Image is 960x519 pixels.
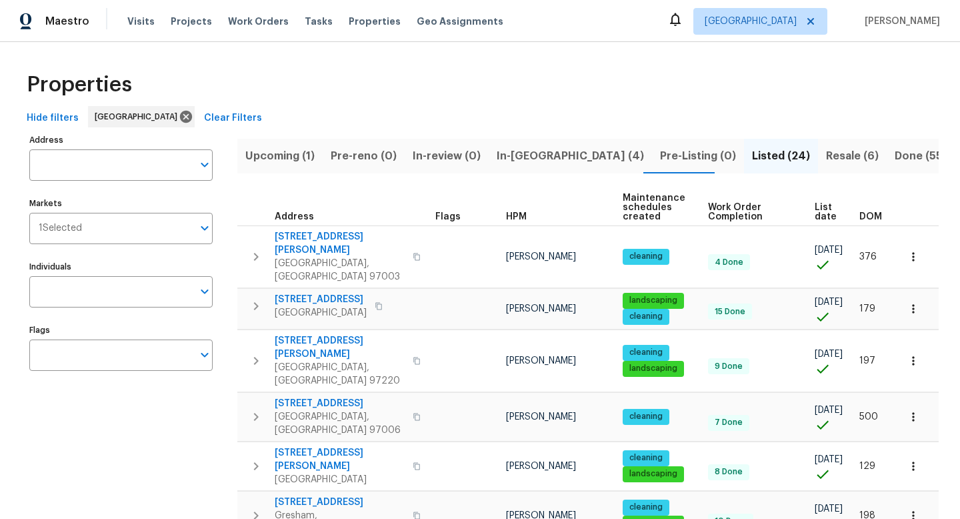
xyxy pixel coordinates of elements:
[859,412,878,422] span: 500
[275,410,405,437] span: [GEOGRAPHIC_DATA], [GEOGRAPHIC_DATA] 97006
[624,295,683,306] span: landscaping
[815,350,843,359] span: [DATE]
[506,304,576,314] span: [PERSON_NAME]
[624,363,683,374] span: landscaping
[275,397,405,410] span: [STREET_ADDRESS]
[413,147,481,165] span: In-review (0)
[506,252,576,262] span: [PERSON_NAME]
[859,252,877,262] span: 376
[497,147,644,165] span: In-[GEOGRAPHIC_DATA] (4)
[859,356,875,366] span: 197
[39,223,82,234] span: 1 Selected
[709,417,748,428] span: 7 Done
[195,155,214,174] button: Open
[127,15,155,28] span: Visits
[815,455,843,464] span: [DATE]
[95,110,183,123] span: [GEOGRAPHIC_DATA]
[705,15,797,28] span: [GEOGRAPHIC_DATA]
[275,212,314,221] span: Address
[349,15,401,28] span: Properties
[275,293,367,306] span: [STREET_ADDRESS]
[506,356,576,366] span: [PERSON_NAME]
[859,15,940,28] span: [PERSON_NAME]
[815,298,843,307] span: [DATE]
[815,203,837,221] span: List date
[228,15,289,28] span: Work Orders
[624,452,668,464] span: cleaning
[27,110,79,127] span: Hide filters
[506,412,576,422] span: [PERSON_NAME]
[29,199,213,207] label: Markets
[709,257,749,268] span: 4 Done
[29,263,213,271] label: Individuals
[815,504,843,514] span: [DATE]
[275,496,405,509] span: [STREET_ADDRESS]
[506,462,576,471] span: [PERSON_NAME]
[29,326,213,334] label: Flags
[199,106,267,131] button: Clear Filters
[624,502,668,513] span: cleaning
[275,334,405,361] span: [STREET_ADDRESS][PERSON_NAME]
[275,361,405,388] span: [GEOGRAPHIC_DATA], [GEOGRAPHIC_DATA] 97220
[275,473,405,486] span: [GEOGRAPHIC_DATA]
[506,212,527,221] span: HPM
[195,346,214,364] button: Open
[275,446,405,473] span: [STREET_ADDRESS][PERSON_NAME]
[815,406,843,415] span: [DATE]
[29,136,213,144] label: Address
[275,306,367,320] span: [GEOGRAPHIC_DATA]
[624,468,683,480] span: landscaping
[624,347,668,358] span: cleaning
[245,147,315,165] span: Upcoming (1)
[815,245,843,255] span: [DATE]
[709,361,748,372] span: 9 Done
[709,466,748,478] span: 8 Done
[195,219,214,237] button: Open
[417,15,503,28] span: Geo Assignments
[826,147,879,165] span: Resale (6)
[275,257,405,284] span: [GEOGRAPHIC_DATA], [GEOGRAPHIC_DATA] 97003
[624,311,668,322] span: cleaning
[331,147,397,165] span: Pre-reno (0)
[859,304,875,314] span: 179
[275,230,405,257] span: [STREET_ADDRESS][PERSON_NAME]
[195,282,214,301] button: Open
[708,203,792,221] span: Work Order Completion
[624,251,668,262] span: cleaning
[435,212,461,221] span: Flags
[204,110,262,127] span: Clear Filters
[305,17,333,26] span: Tasks
[895,147,955,165] span: Done (550)
[21,106,84,131] button: Hide filters
[859,212,882,221] span: DOM
[660,147,736,165] span: Pre-Listing (0)
[88,106,195,127] div: [GEOGRAPHIC_DATA]
[752,147,810,165] span: Listed (24)
[171,15,212,28] span: Projects
[709,306,751,318] span: 15 Done
[27,78,132,91] span: Properties
[45,15,89,28] span: Maestro
[623,193,685,221] span: Maintenance schedules created
[624,411,668,422] span: cleaning
[859,462,875,471] span: 129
